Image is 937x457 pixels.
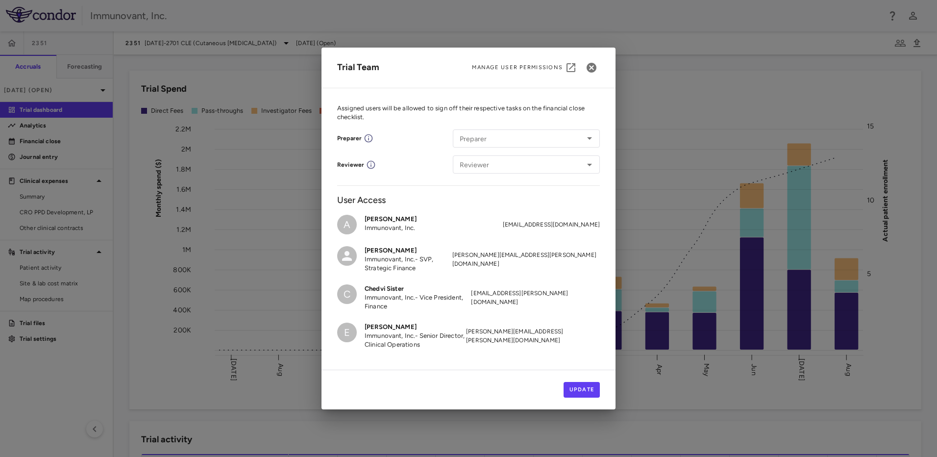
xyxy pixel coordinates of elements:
div: Trial Team [337,61,379,74]
span: Manage User Permissions [472,64,563,72]
span: [PERSON_NAME][EMAIL_ADDRESS][PERSON_NAME][DOMAIN_NAME] [452,251,600,268]
div: C [337,284,357,304]
span: [EMAIL_ADDRESS][DOMAIN_NAME] [503,220,600,229]
div: Preparer [337,134,362,143]
button: Update [564,382,600,398]
p: Assigned users will be allowed to sign off their respective tasks on the financial close checklist. [337,104,600,122]
svg: For this trial, user can edit trial data, open periods, and comment, but cannot close periods. [364,133,373,143]
h6: Chedvi Sister [365,284,471,293]
span: [PERSON_NAME][EMAIL_ADDRESS][PERSON_NAME][DOMAIN_NAME] [466,327,600,345]
p: Immunovant, Inc. - SVP, Strategic Finance [365,255,452,273]
h6: User Access [337,194,600,207]
svg: For this trial, user can close periods and comment, but cannot open periods, or edit or delete tr... [366,160,376,170]
h6: [PERSON_NAME] [365,215,417,224]
a: Manage User Permissions [472,59,583,76]
p: Immunovant, Inc. [365,224,417,232]
p: Immunovant, Inc. - Vice President, Finance [365,293,471,311]
p: Immunovant, Inc. - Senior Director, Clinical Operations [365,331,466,349]
h6: [PERSON_NAME] [365,323,466,331]
div: E [337,323,357,342]
button: Open [583,131,596,145]
h6: [PERSON_NAME] [365,246,452,255]
button: Open [583,158,596,172]
div: Reviewer [337,160,364,169]
div: A [337,215,357,234]
span: [EMAIL_ADDRESS][PERSON_NAME][DOMAIN_NAME] [471,289,600,306]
